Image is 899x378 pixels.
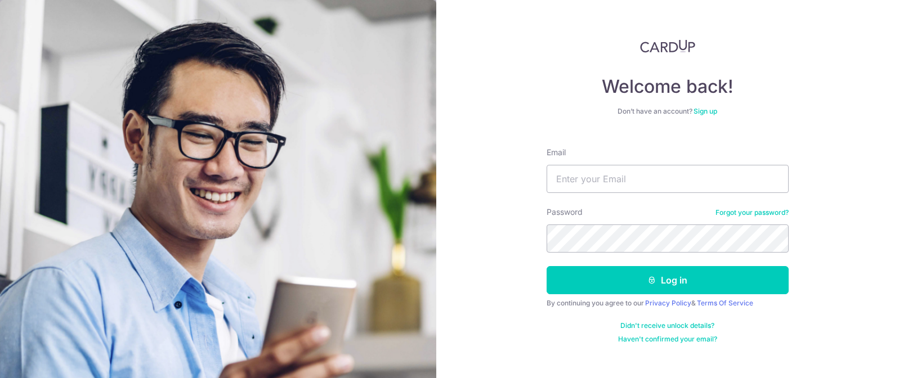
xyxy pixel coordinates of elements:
div: Don’t have an account? [547,107,789,116]
a: Terms Of Service [697,299,753,307]
div: By continuing you agree to our & [547,299,789,308]
label: Password [547,206,583,218]
a: Didn't receive unlock details? [620,321,714,330]
a: Forgot your password? [715,208,789,217]
a: Privacy Policy [645,299,691,307]
img: CardUp Logo [640,39,695,53]
h4: Welcome back! [547,75,789,98]
input: Enter your Email [547,165,789,193]
button: Log in [547,266,789,294]
label: Email [547,147,566,158]
a: Sign up [694,107,717,115]
a: Haven't confirmed your email? [618,335,717,344]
